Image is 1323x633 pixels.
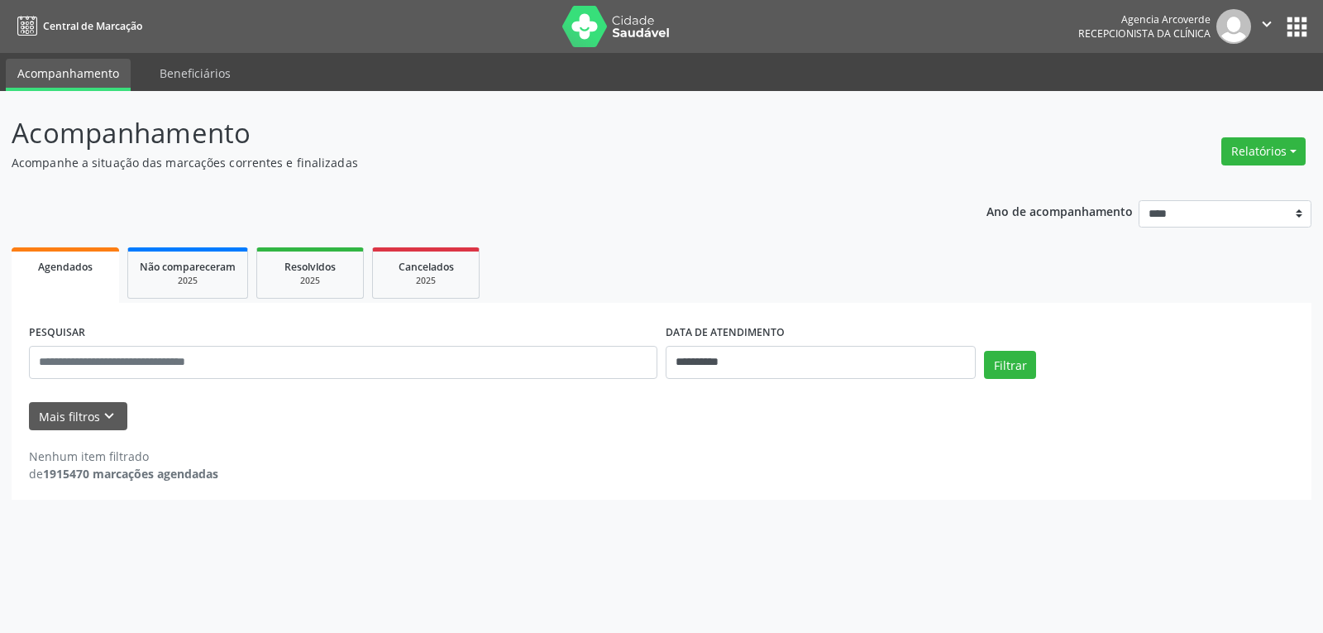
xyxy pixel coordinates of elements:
[1258,15,1276,33] i: 
[6,59,131,91] a: Acompanhamento
[284,260,336,274] span: Resolvidos
[384,275,467,287] div: 2025
[1216,9,1251,44] img: img
[29,402,127,431] button: Mais filtroskeyboard_arrow_down
[12,113,921,154] p: Acompanhamento
[38,260,93,274] span: Agendados
[986,200,1133,221] p: Ano de acompanhamento
[984,351,1036,379] button: Filtrar
[1078,12,1211,26] div: Agencia Arcoverde
[43,466,218,482] strong: 1915470 marcações agendadas
[43,19,142,33] span: Central de Marcação
[140,260,236,274] span: Não compareceram
[269,275,351,287] div: 2025
[1078,26,1211,41] span: Recepcionista da clínica
[29,320,85,346] label: PESQUISAR
[29,465,218,482] div: de
[666,320,785,346] label: DATA DE ATENDIMENTO
[1221,137,1306,165] button: Relatórios
[1251,9,1282,44] button: 
[140,275,236,287] div: 2025
[12,154,921,171] p: Acompanhe a situação das marcações correntes e finalizadas
[399,260,454,274] span: Cancelados
[12,12,142,40] a: Central de Marcação
[1282,12,1311,41] button: apps
[100,407,118,425] i: keyboard_arrow_down
[29,448,218,465] div: Nenhum item filtrado
[148,59,242,88] a: Beneficiários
